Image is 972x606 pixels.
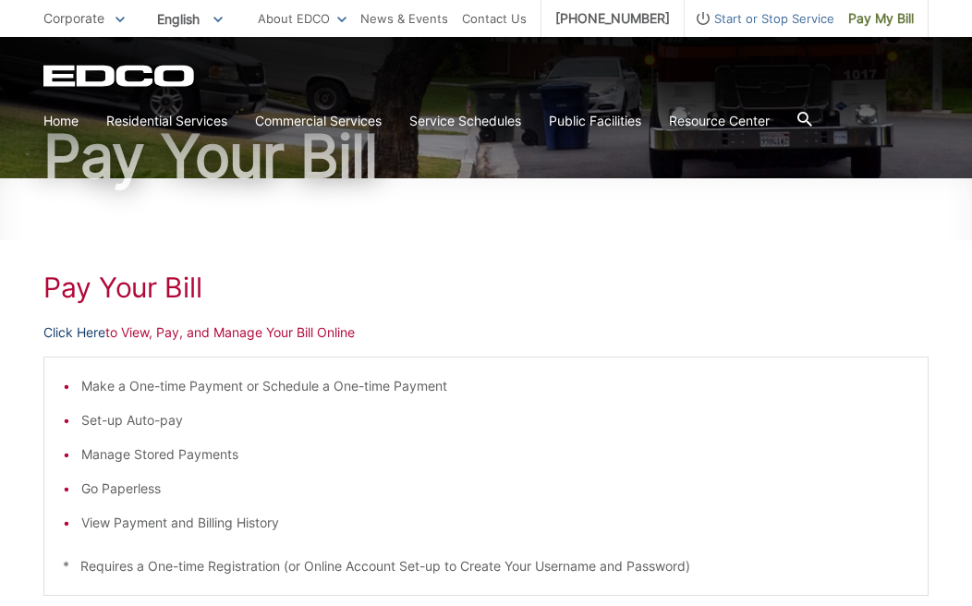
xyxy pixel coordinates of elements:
li: Manage Stored Payments [81,444,909,465]
h1: Pay Your Bill [43,271,929,304]
span: Corporate [43,10,104,26]
a: About EDCO [258,8,346,29]
p: * Requires a One-time Registration (or Online Account Set-up to Create Your Username and Password) [63,556,909,576]
a: Click Here [43,322,105,343]
a: Home [43,111,79,131]
p: to View, Pay, and Manage Your Bill Online [43,322,929,343]
a: Service Schedules [409,111,521,131]
a: Commercial Services [255,111,382,131]
span: Pay My Bill [848,8,914,29]
a: Contact Us [462,8,527,29]
li: View Payment and Billing History [81,513,909,533]
a: Public Facilities [549,111,641,131]
a: News & Events [360,8,448,29]
a: Residential Services [106,111,227,131]
a: Resource Center [669,111,770,131]
li: Go Paperless [81,479,909,499]
h1: Pay Your Bill [43,127,929,186]
li: Make a One-time Payment or Schedule a One-time Payment [81,376,909,396]
span: English [143,4,237,34]
li: Set-up Auto-pay [81,410,909,430]
a: EDCD logo. Return to the homepage. [43,65,197,87]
